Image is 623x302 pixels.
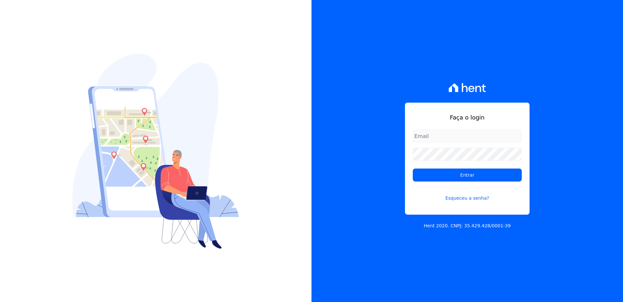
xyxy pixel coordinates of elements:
[424,222,511,229] p: Hent 2020. CNPJ: 35.429.428/0001-39
[413,187,522,202] a: Esqueceu a senha?
[413,113,522,122] h1: Faça o login
[72,54,239,249] img: Login
[413,130,522,143] input: Email
[413,169,522,182] input: Entrar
